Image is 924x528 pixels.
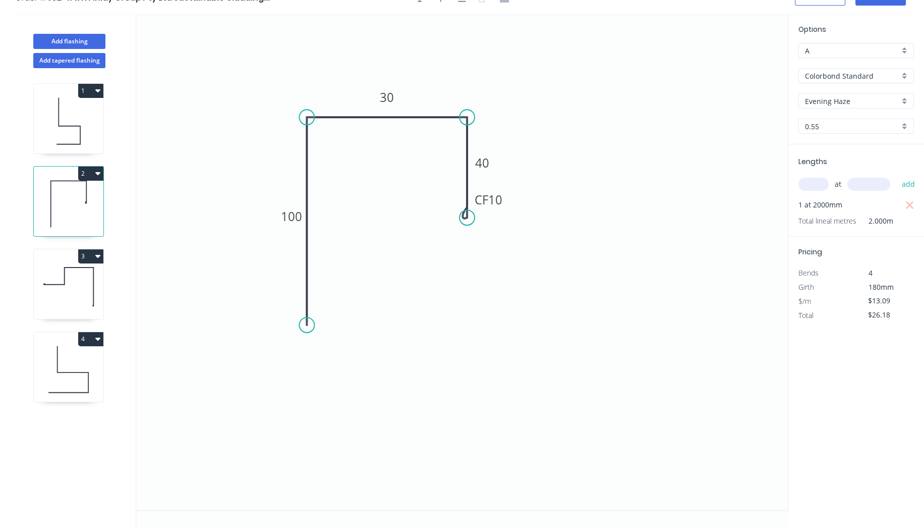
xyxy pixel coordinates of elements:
[798,156,827,167] span: Lengths
[798,282,814,292] span: Girth
[33,34,105,49] button: Add flashing
[380,89,394,105] tspan: 30
[856,214,893,228] span: 2.000m
[805,45,899,56] input: Price level
[78,84,103,98] button: 1
[798,268,819,278] span: Bends
[488,191,502,208] tspan: 10
[798,214,856,228] span: Total lineal metres
[869,282,894,292] span: 180mm
[896,176,920,193] button: add
[33,53,105,68] button: Add tapered flashing
[805,71,899,81] input: Material
[798,198,842,212] span: 1 at 2000mm
[78,167,103,181] button: 2
[78,332,103,346] button: 4
[805,121,899,132] input: Thickness
[869,268,873,278] span: 4
[835,177,841,191] span: at
[475,154,489,171] tspan: 40
[798,310,814,320] span: Total
[798,24,826,34] span: Options
[805,96,899,107] input: Colour
[798,296,811,306] span: $/m
[475,191,488,208] tspan: CF
[281,208,302,225] tspan: 100
[136,14,788,510] svg: 0
[798,247,822,257] span: Pricing
[78,249,103,263] button: 3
